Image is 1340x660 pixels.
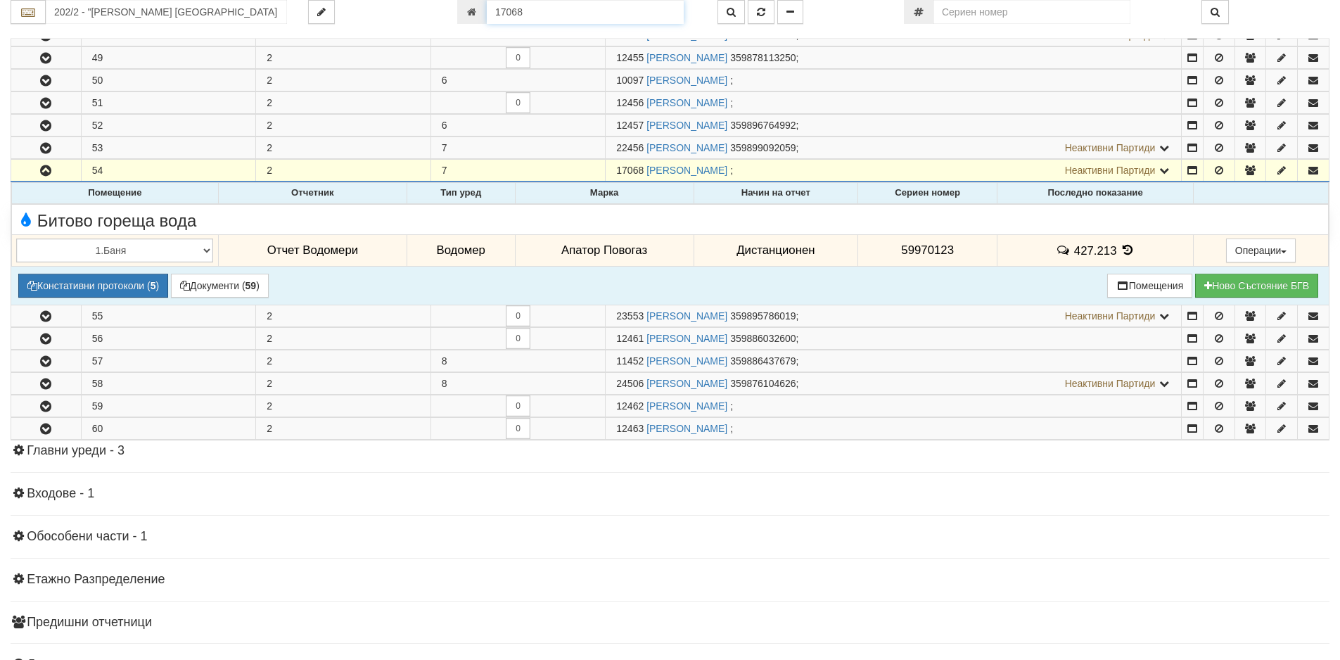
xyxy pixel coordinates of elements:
[606,115,1182,137] td: ;
[442,355,447,367] span: 8
[256,305,431,327] td: 2
[730,310,796,322] span: 359895786019
[81,373,256,395] td: 58
[245,280,257,291] b: 59
[606,70,1182,91] td: ;
[81,160,256,182] td: 54
[616,310,644,322] span: Партида №
[606,305,1182,327] td: ;
[606,160,1182,182] td: ;
[1195,274,1318,298] button: Новo Състояние БГВ
[81,395,256,417] td: 59
[616,333,644,344] span: Партида №
[81,137,256,159] td: 53
[606,373,1182,395] td: ;
[1107,274,1193,298] button: Помещения
[606,418,1182,440] td: ;
[606,92,1182,114] td: ;
[11,530,1329,544] h4: Обособени части - 1
[730,142,796,153] span: 359899092059
[616,120,644,131] span: Партида №
[694,183,858,204] th: Начин на отчет
[256,92,431,114] td: 2
[256,395,431,417] td: 2
[256,70,431,91] td: 2
[11,444,1329,458] h4: Главни уреди - 3
[616,75,644,86] span: Партида №
[646,400,727,412] a: [PERSON_NAME]
[1226,239,1296,262] button: Операции
[515,234,694,267] td: Апатор Повогаз
[267,243,358,257] span: Отчет Водомери
[256,373,431,395] td: 2
[1065,142,1156,153] span: Неактивни Партиди
[81,115,256,137] td: 52
[997,183,1194,204] th: Последно показание
[256,418,431,440] td: 2
[730,52,796,63] span: 359878113250
[11,487,1329,501] h4: Входове - 1
[646,423,727,434] a: [PERSON_NAME]
[407,183,515,204] th: Тип уред
[616,400,644,412] span: Партида №
[616,165,644,176] span: Партида №
[1065,378,1156,389] span: Неактивни Партиди
[515,183,694,204] th: Марка
[256,160,431,182] td: 2
[12,183,219,204] th: Помещение
[81,47,256,69] td: 49
[646,75,727,86] a: [PERSON_NAME]
[616,423,644,434] span: Партида №
[81,418,256,440] td: 60
[442,142,447,153] span: 7
[442,165,447,176] span: 7
[407,234,515,267] td: Водомер
[730,333,796,344] span: 359886032600
[606,350,1182,372] td: ;
[646,355,727,367] a: [PERSON_NAME]
[442,75,447,86] span: 6
[730,378,796,389] span: 359876104626
[1065,310,1156,322] span: Неактивни Партиди
[730,120,796,131] span: 359896764992
[616,142,644,153] span: Партида №
[256,350,431,372] td: 2
[646,310,727,322] a: [PERSON_NAME]
[11,573,1329,587] h4: Етажно Разпределение
[606,47,1182,69] td: ;
[646,165,727,176] a: [PERSON_NAME]
[81,70,256,91] td: 50
[256,47,431,69] td: 2
[646,97,727,108] a: [PERSON_NAME]
[694,234,858,267] td: Дистанционен
[256,137,431,159] td: 2
[730,355,796,367] span: 359886437679
[81,350,256,372] td: 57
[256,328,431,350] td: 2
[646,120,727,131] a: [PERSON_NAME]
[81,92,256,114] td: 51
[18,274,168,298] button: Констативни протоколи (5)
[442,378,447,389] span: 8
[616,52,644,63] span: Партида №
[646,378,727,389] a: [PERSON_NAME]
[218,183,407,204] th: Отчетник
[81,328,256,350] td: 56
[15,212,196,230] span: Битово гореща вода
[81,305,256,327] td: 55
[646,52,727,63] a: [PERSON_NAME]
[858,183,997,204] th: Сериен номер
[1074,243,1117,257] span: 427.213
[616,97,644,108] span: Партида №
[1056,243,1074,257] span: История на забележките
[606,137,1182,159] td: ;
[11,616,1329,630] h4: Предишни отчетници
[901,243,954,257] span: 59970123
[616,355,644,367] span: Партида №
[606,328,1182,350] td: ;
[606,395,1182,417] td: ;
[1065,165,1156,176] span: Неактивни Партиди
[646,142,727,153] a: [PERSON_NAME]
[616,378,644,389] span: Партида №
[1120,243,1135,257] span: История на показанията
